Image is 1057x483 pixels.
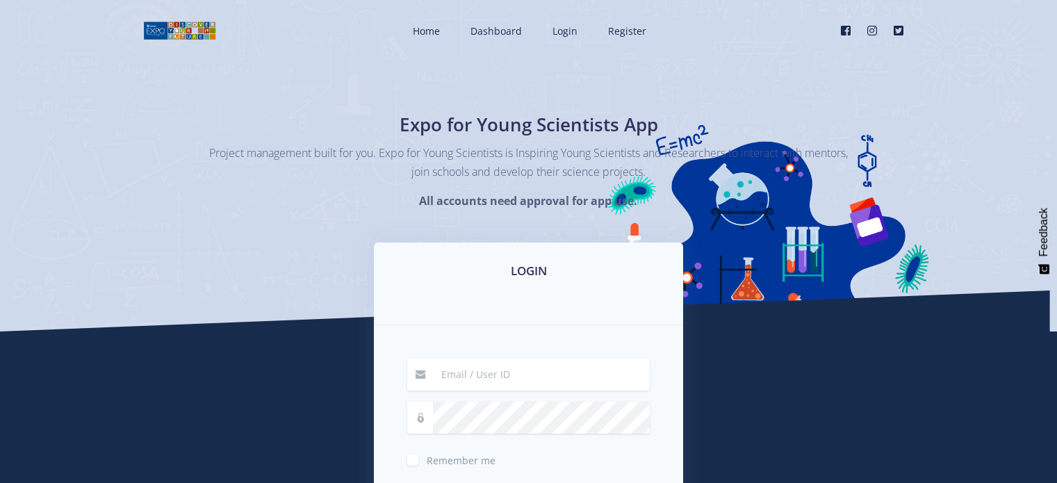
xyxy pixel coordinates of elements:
[413,24,440,38] span: Home
[594,13,657,49] a: Register
[209,144,849,181] p: Project management built for you. Expo for Young Scientists is Inspiring Young Scientists and Res...
[419,193,637,208] strong: All accounts need approval for app use.
[427,454,495,467] span: Remember me
[552,24,577,38] span: Login
[1031,194,1057,288] button: Feedback - Show survey
[391,262,666,280] h3: LOGIN
[457,13,533,49] a: Dashboard
[470,24,522,38] span: Dashboard
[275,111,782,138] h1: Expo for Young Scientists App
[143,20,216,41] img: logo01.png
[608,24,646,38] span: Register
[1038,208,1050,256] span: Feedback
[399,13,451,49] a: Home
[433,359,650,391] input: Email / User ID
[539,13,589,49] a: Login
